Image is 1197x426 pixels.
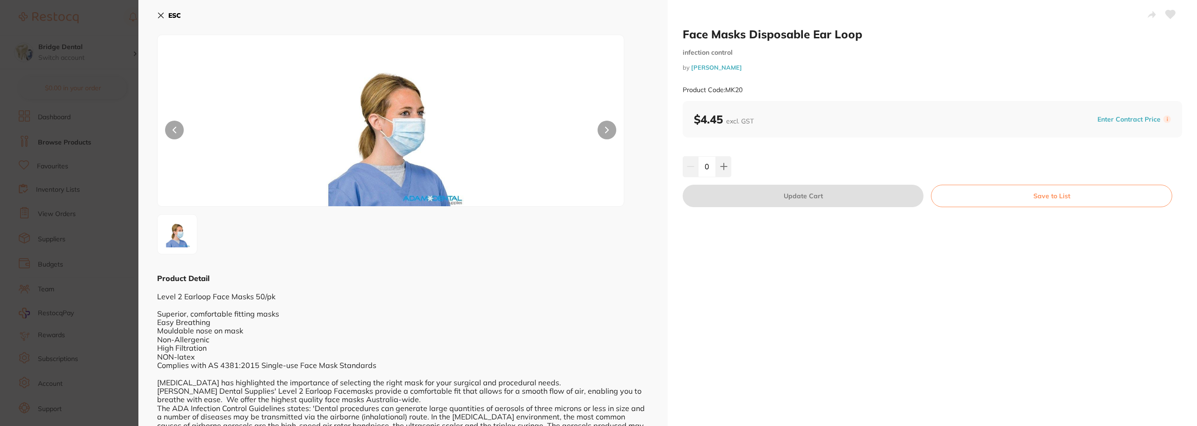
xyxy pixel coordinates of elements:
label: i [1163,116,1171,123]
button: Save to List [931,185,1172,207]
a: [PERSON_NAME] [691,64,742,71]
small: Product Code: MK20 [683,86,743,94]
b: ESC [168,11,181,20]
img: anBn [251,58,530,206]
button: Enter Contract Price [1095,115,1163,124]
b: $4.45 [694,112,754,126]
button: Update Cart [683,185,923,207]
span: excl. GST [726,117,754,125]
b: Product Detail [157,274,209,283]
small: by [683,64,1182,71]
button: ESC [157,7,181,23]
small: infection control [683,49,1182,57]
img: anBn [160,217,194,251]
h2: Face Masks Disposable Ear Loop [683,27,1182,41]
